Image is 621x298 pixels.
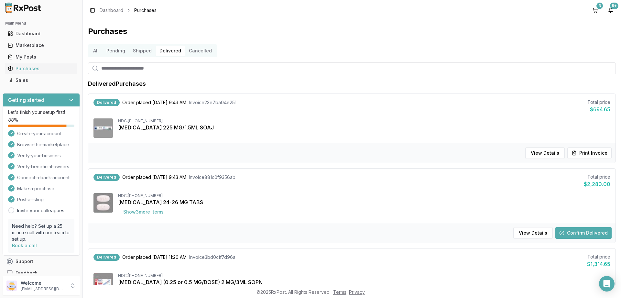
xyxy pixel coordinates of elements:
span: Browse the marketplace [17,141,69,148]
img: Ozempic (0.25 or 0.5 MG/DOSE) 2 MG/3ML SOPN [93,273,113,292]
span: Verify beneficial owners [17,163,69,170]
img: Entresto 24-26 MG TABS [93,193,113,213]
span: Order placed [DATE] 11:20 AM [122,254,187,260]
div: [MEDICAL_DATA] 225 MG/1.5ML SOAJ [118,124,610,131]
button: Support [3,256,80,267]
div: NDC: [PHONE_NUMBER] [118,118,610,124]
button: Show3more items [118,206,169,218]
a: Dashboard [5,28,77,39]
div: Dashboard [8,30,75,37]
img: RxPost Logo [3,3,44,13]
div: Total price [584,174,610,180]
button: Shipped [129,46,156,56]
button: Delivered [156,46,185,56]
button: 3 [590,5,600,16]
div: 9+ [610,3,618,9]
div: $1,314.65 [587,260,610,268]
div: Delivered [93,99,120,106]
span: Purchases [134,7,157,14]
button: Feedback [3,267,80,279]
a: Marketplace [5,39,77,51]
a: Sales [5,74,77,86]
div: Delivered [93,254,120,261]
h3: Getting started [8,96,44,104]
p: Need help? Set up a 25 minute call with our team to set up. [12,223,71,242]
button: Cancelled [185,46,216,56]
div: Delivered [93,174,120,181]
h1: Purchases [88,26,616,37]
div: My Posts [8,54,75,60]
p: Welcome [21,280,66,286]
a: My Posts [5,51,77,63]
img: Ajovy 225 MG/1.5ML SOAJ [93,118,113,138]
span: Invoice 3bd0cff7d96a [189,254,235,260]
div: [MEDICAL_DATA] (0.25 or 0.5 MG/DOSE) 2 MG/3ML SOPN [118,278,610,286]
button: Pending [103,46,129,56]
div: $694.65 [587,105,610,113]
button: Purchases [3,63,80,74]
img: User avatar [6,281,17,291]
span: Invoice 23e7ba04e251 [189,99,236,106]
a: Dashboard [100,7,123,14]
button: Sales [3,75,80,85]
div: Total price [587,254,610,260]
button: Marketplace [3,40,80,50]
nav: breadcrumb [100,7,157,14]
button: Confirm Delivered [555,227,612,239]
div: $2,280.00 [584,180,610,188]
div: Open Intercom Messenger [599,276,615,292]
span: Post a listing [17,196,44,203]
p: Let's finish your setup first! [8,109,74,116]
a: Invite your colleagues [17,207,64,214]
h1: Delivered Purchases [88,79,146,88]
button: All [89,46,103,56]
span: Feedback [16,270,38,276]
button: Print Invoice [567,147,612,159]
button: View Details [525,147,565,159]
span: Invoice 881c0f9356ab [189,174,235,181]
span: Verify your business [17,152,61,159]
span: Order placed [DATE] 9:43 AM [122,174,186,181]
button: Dashboard [3,28,80,39]
div: Marketplace [8,42,75,49]
a: Purchases [5,63,77,74]
a: Privacy [349,289,365,295]
a: Terms [333,289,346,295]
a: Book a call [12,243,37,248]
div: [MEDICAL_DATA] 24-26 MG TABS [118,198,610,206]
div: Sales [8,77,75,83]
h2: Main Menu [5,21,77,26]
span: Create your account [17,130,61,137]
span: Order placed [DATE] 9:43 AM [122,99,186,106]
button: My Posts [3,52,80,62]
span: 88 % [8,117,18,123]
span: Connect a bank account [17,174,70,181]
span: Make a purchase [17,185,54,192]
button: 9+ [605,5,616,16]
div: Purchases [8,65,75,72]
button: View Details [513,227,553,239]
div: NDC: [PHONE_NUMBER] [118,273,610,278]
div: Total price [587,99,610,105]
div: NDC: [PHONE_NUMBER] [118,193,610,198]
div: 3 [596,3,603,9]
p: [EMAIL_ADDRESS][DOMAIN_NAME] [21,286,66,292]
